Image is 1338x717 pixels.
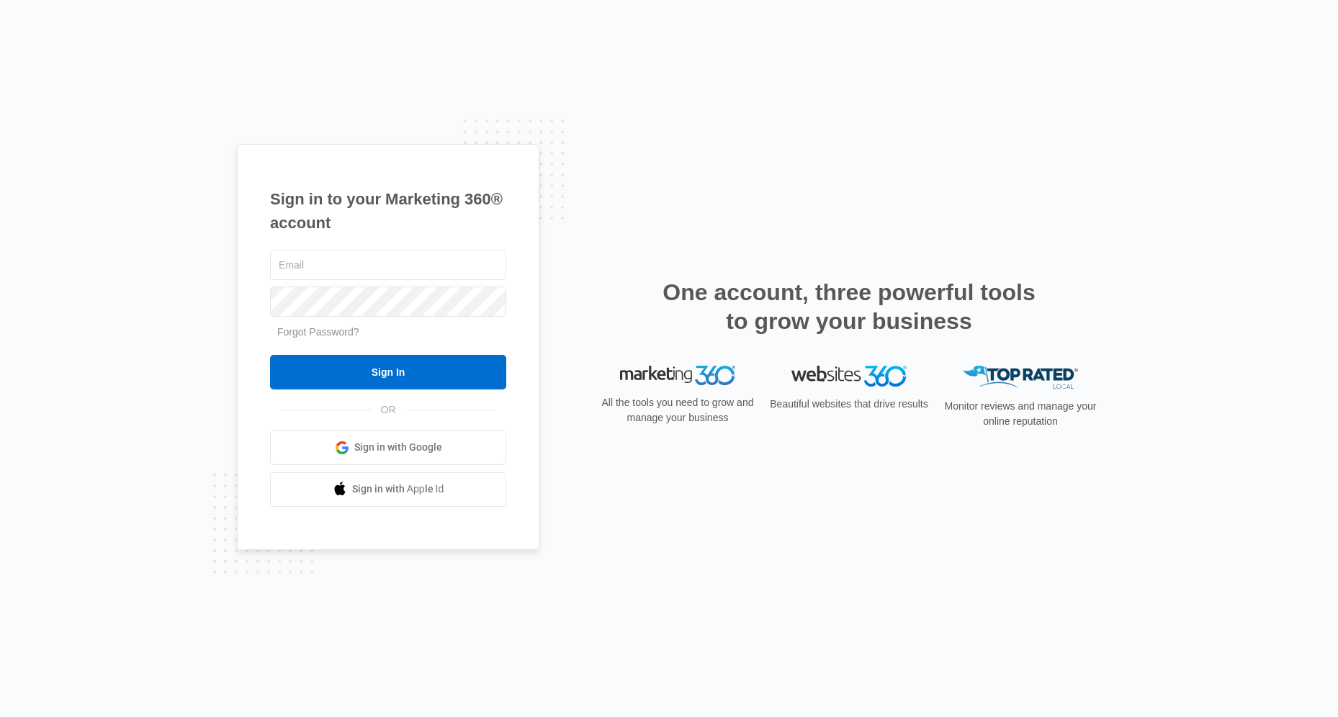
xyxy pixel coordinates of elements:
span: Sign in with Apple Id [352,482,444,497]
a: Sign in with Google [270,430,506,465]
a: Forgot Password? [277,326,359,338]
input: Email [270,250,506,280]
a: Sign in with Apple Id [270,472,506,507]
p: All the tools you need to grow and manage your business [597,395,758,425]
img: Top Rated Local [963,366,1078,389]
p: Beautiful websites that drive results [768,397,930,412]
p: Monitor reviews and manage your online reputation [940,399,1101,429]
img: Websites 360 [791,366,907,387]
h1: Sign in to your Marketing 360® account [270,187,506,235]
span: Sign in with Google [354,440,442,455]
h2: One account, three powerful tools to grow your business [658,278,1040,335]
span: OR [371,402,406,418]
img: Marketing 360 [620,366,735,386]
input: Sign In [270,355,506,389]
